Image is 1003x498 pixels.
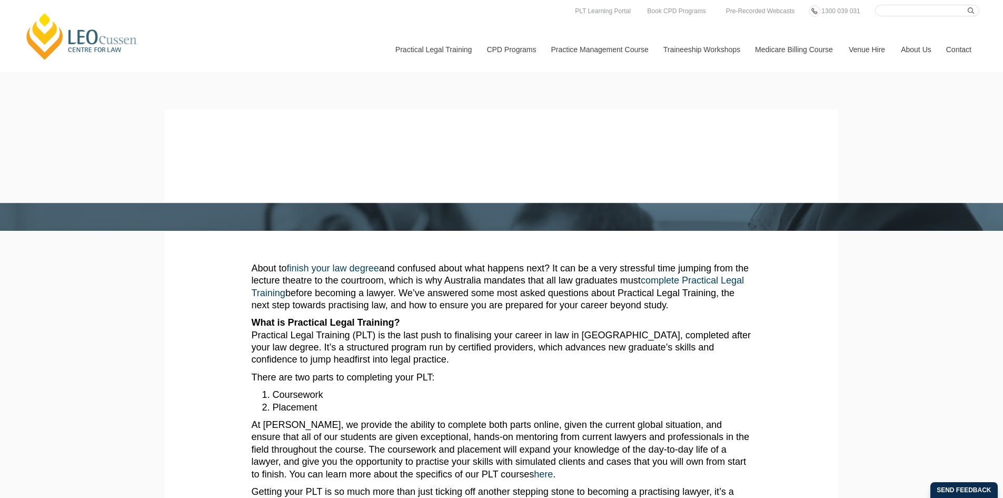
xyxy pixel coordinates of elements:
a: Medicare Billing Course [747,27,841,72]
p: At [PERSON_NAME], we provide the ability to complete both parts online, given the current global ... [252,419,752,481]
a: Pre-Recorded Webcasts [723,5,798,17]
a: Venue Hire [841,27,893,72]
li: Coursework [273,389,752,401]
a: Practice Management Course [543,27,656,72]
a: CPD Programs [479,27,543,72]
a: About Us [893,27,938,72]
p: About to and confused about what happens next? It can be a very stressful time jumping from the l... [252,262,752,312]
a: Practical Legal Training [388,27,479,72]
li: Placement [273,402,752,414]
a: here [534,469,553,480]
a: finish your law degree [287,263,379,274]
a: PLT Learning Portal [572,5,633,17]
p: Practical Legal Training (PLT) is the last push to finalising your career in law in [GEOGRAPHIC_D... [252,317,752,366]
a: Contact [938,27,979,72]
h1: Practical Legal Training (PLT) [GEOGRAPHIC_DATA] – A comprehensive guide [173,129,831,193]
p: There are two parts to completing your PLT: [252,372,752,384]
a: Traineeship Workshops [656,27,747,72]
strong: What is Practical Legal Training? [252,317,400,328]
a: Book CPD Programs [644,5,708,17]
a: 1300 039 031 [819,5,862,17]
a: [PERSON_NAME] Centre for Law [24,12,140,61]
span: 1300 039 031 [821,7,860,15]
a: complete Practical Legal Training [252,275,744,298]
